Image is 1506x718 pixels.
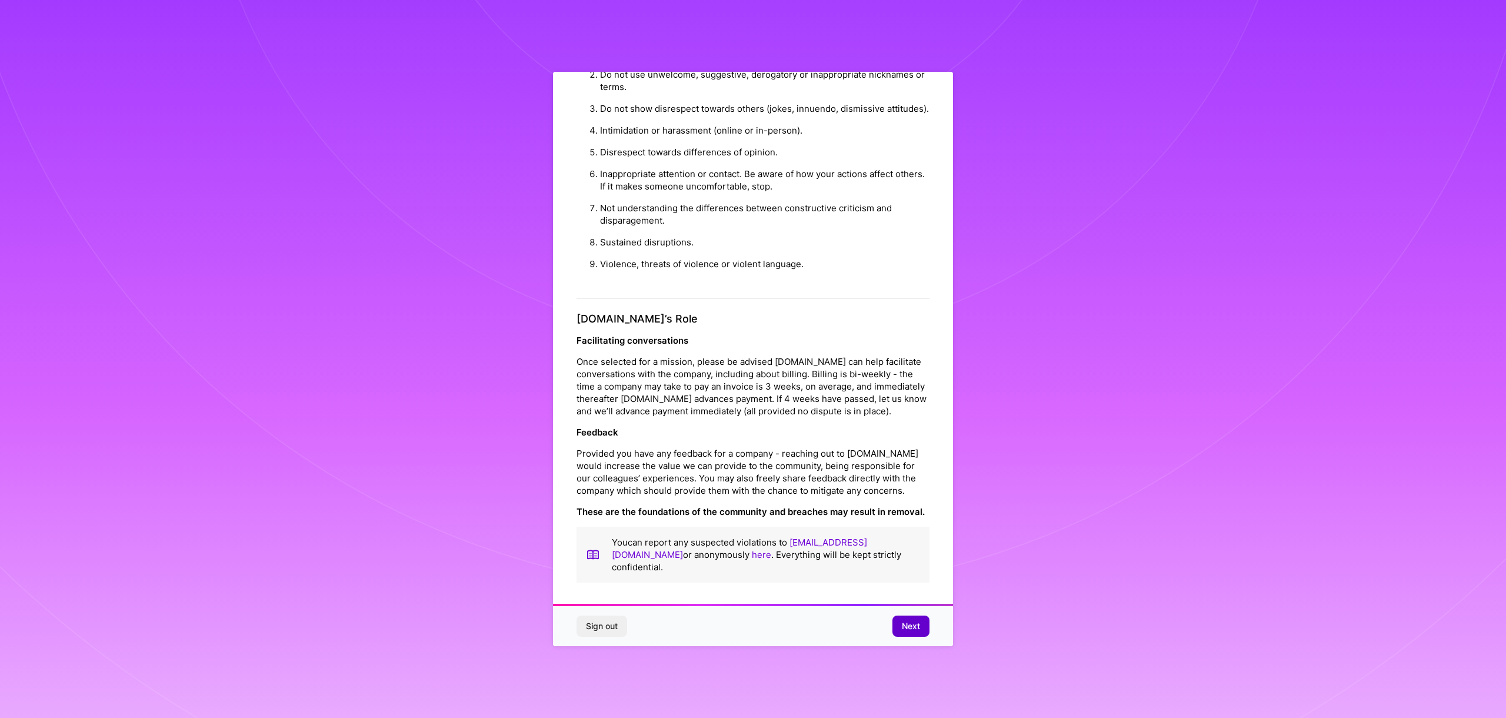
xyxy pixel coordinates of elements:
[612,536,920,573] p: You can report any suspected violations to or anonymously . Everything will be kept strictly conf...
[600,98,929,119] li: Do not show disrespect towards others (jokes, innuendo, dismissive attitudes).
[600,64,929,98] li: Do not use unwelcome, suggestive, derogatory or inappropriate nicknames or terms.
[902,620,920,632] span: Next
[586,536,600,573] img: book icon
[892,616,929,637] button: Next
[577,616,627,637] button: Sign out
[586,620,618,632] span: Sign out
[577,427,618,438] strong: Feedback
[600,197,929,231] li: Not understanding the differences between constructive criticism and disparagement.
[600,253,929,275] li: Violence, threats of violence or violent language.
[612,537,867,560] a: [EMAIL_ADDRESS][DOMAIN_NAME]
[752,549,771,560] a: here
[577,447,929,497] p: Provided you have any feedback for a company - reaching out to [DOMAIN_NAME] would increase the v...
[600,163,929,197] li: Inappropriate attention or contact. Be aware of how your actions affect others. If it makes someo...
[600,141,929,163] li: Disrespect towards differences of opinion.
[577,313,929,325] h4: [DOMAIN_NAME]’s Role
[600,231,929,253] li: Sustained disruptions.
[577,335,688,346] strong: Facilitating conversations
[600,119,929,141] li: Intimidation or harassment (online or in-person).
[577,506,925,517] strong: These are the foundations of the community and breaches may result in removal.
[577,355,929,417] p: Once selected for a mission, please be advised [DOMAIN_NAME] can help facilitate conversations wi...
